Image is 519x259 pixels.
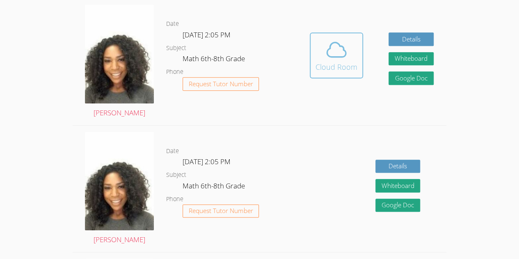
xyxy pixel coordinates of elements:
[389,52,434,66] button: Whiteboard
[389,32,434,46] a: Details
[389,71,434,85] a: Google Doc
[189,81,253,87] span: Request Tutor Number
[316,61,357,73] div: Cloud Room
[183,204,259,218] button: Request Tutor Number
[375,199,421,212] a: Google Doc
[85,132,154,231] img: avatar.png
[166,170,186,180] dt: Subject
[166,146,179,156] dt: Date
[183,180,247,194] dd: Math 6th-8th Grade
[166,67,183,77] dt: Phone
[189,208,253,214] span: Request Tutor Number
[375,179,421,193] button: Whiteboard
[183,77,259,91] button: Request Tutor Number
[85,132,154,246] a: [PERSON_NAME]
[310,32,363,78] button: Cloud Room
[183,53,247,67] dd: Math 6th-8th Grade
[85,5,154,119] a: [PERSON_NAME]
[166,43,186,53] dt: Subject
[166,19,179,29] dt: Date
[375,160,421,173] a: Details
[166,194,183,204] dt: Phone
[183,157,231,166] span: [DATE] 2:05 PM
[85,5,154,103] img: avatar.png
[183,30,231,39] span: [DATE] 2:05 PM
